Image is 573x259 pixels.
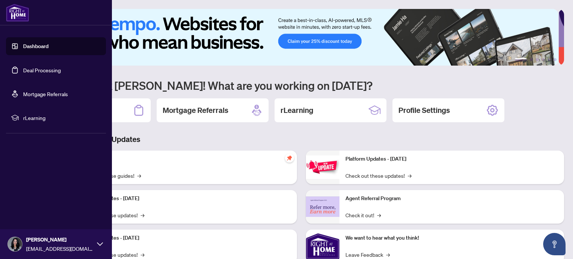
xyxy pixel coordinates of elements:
[345,195,558,203] p: Agent Referral Program
[137,171,141,180] span: →
[23,114,101,122] span: rLearning
[398,105,450,116] h2: Profile Settings
[542,58,545,61] button: 4
[141,250,144,259] span: →
[543,233,566,255] button: Open asap
[26,244,93,253] span: [EMAIL_ADDRESS][DOMAIN_NAME]
[23,91,68,97] a: Mortgage Referrals
[554,58,557,61] button: 6
[285,154,294,162] span: pushpin
[345,211,381,219] a: Check it out!→
[306,196,339,217] img: Agent Referral Program
[345,234,558,242] p: We want to hear what you think!
[23,43,48,50] a: Dashboard
[548,58,551,61] button: 5
[536,58,539,61] button: 3
[26,236,93,244] span: [PERSON_NAME]
[345,250,390,259] a: Leave Feedback→
[39,78,564,92] h1: Welcome back [PERSON_NAME]! What are you working on [DATE]?
[345,171,411,180] a: Check out these updates!→
[6,4,29,22] img: logo
[8,237,22,251] img: Profile Icon
[377,211,381,219] span: →
[78,195,291,203] p: Platform Updates - [DATE]
[408,171,411,180] span: →
[306,155,339,179] img: Platform Updates - June 23, 2025
[23,67,61,73] a: Deal Processing
[78,155,291,163] p: Self-Help
[39,134,564,145] h3: Brokerage & Industry Updates
[530,58,533,61] button: 2
[78,234,291,242] p: Platform Updates - [DATE]
[386,250,390,259] span: →
[39,9,558,66] img: Slide 0
[345,155,558,163] p: Platform Updates - [DATE]
[141,211,144,219] span: →
[163,105,228,116] h2: Mortgage Referrals
[281,105,313,116] h2: rLearning
[515,58,527,61] button: 1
